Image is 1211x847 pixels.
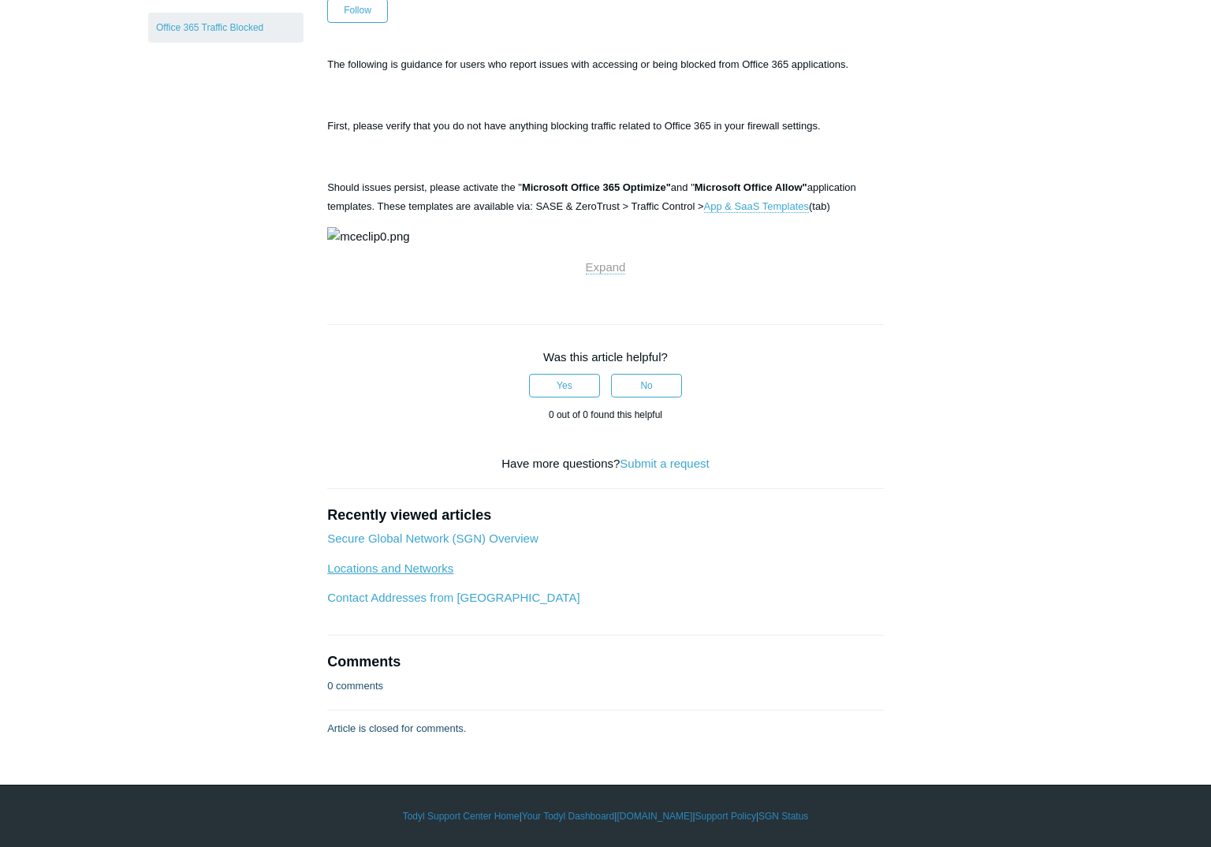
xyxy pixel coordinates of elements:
[148,809,1063,823] div: | | | |
[758,809,808,823] a: SGN Status
[327,181,856,213] span: Should issues persist, please activate the " and " application templates. These templates are ava...
[359,120,821,132] span: lease verify that you do not have anything blocking traffic related to Office 365 in your firewal...
[617,809,692,823] a: [DOMAIN_NAME]
[327,120,359,132] span: First, p
[327,562,453,575] a: Locations and Networks
[148,13,304,43] a: Office 365 Traffic Blocked
[327,455,884,473] div: Have more questions?
[611,374,682,397] button: This article was not helpful
[522,809,614,823] a: Your Todyl Dashboard
[704,200,809,213] a: App & SaaS Templates
[327,227,409,246] img: mceclip0.png
[403,809,520,823] a: Todyl Support Center Home
[327,58,848,70] span: The following is guidance for users who report issues with accessing or being blocked from Office...
[327,591,579,604] a: Contact Addresses from [GEOGRAPHIC_DATA]
[543,350,668,364] span: Was this article helpful?
[522,181,671,193] strong: Microsoft Office 365 Optimize"
[549,409,662,420] span: 0 out of 0 found this helpful
[327,505,884,526] h2: Recently viewed articles
[327,532,538,545] a: Secure Global Network (SGN) Overview
[327,651,884,673] h2: Comments
[695,181,807,193] strong: Microsoft Office Allow"
[327,678,383,694] p: 0 comments
[327,721,466,737] p: Article is closed for comments.
[695,809,756,823] a: Support Policy
[586,260,626,274] a: Expand
[620,457,709,470] a: Submit a request
[529,374,600,397] button: This article was helpful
